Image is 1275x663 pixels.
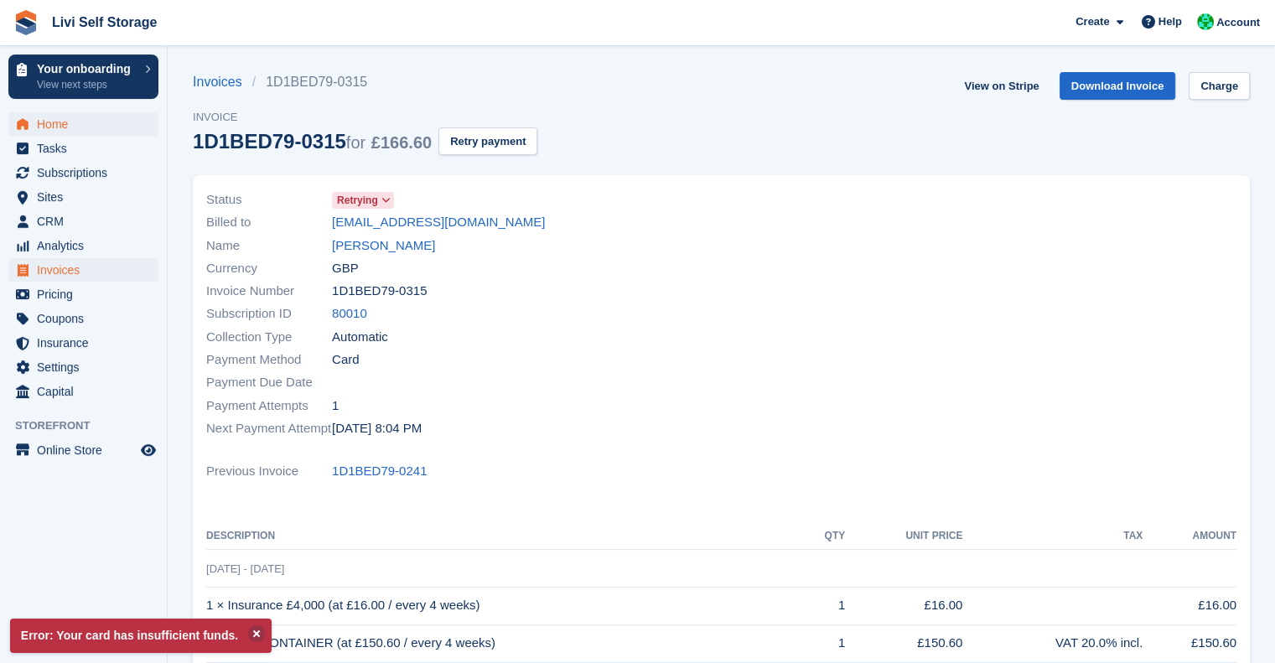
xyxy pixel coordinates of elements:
span: Storefront [15,417,167,434]
td: 1 [802,624,845,662]
td: £150.60 [845,624,962,662]
span: Next Payment Attempt [206,419,332,438]
span: Collection Type [206,328,332,347]
td: £150.60 [1143,624,1236,662]
a: menu [8,438,158,462]
span: Sites [37,185,137,209]
a: menu [8,355,158,379]
span: Analytics [37,234,137,257]
span: Invoices [37,258,137,282]
a: menu [8,137,158,160]
a: Invoices [193,72,252,92]
span: Help [1158,13,1182,30]
span: for [346,133,365,152]
span: Subscriptions [37,161,137,184]
span: Payment Due Date [206,373,332,392]
span: Pricing [37,282,137,306]
span: Invoice [193,109,537,126]
a: Your onboarding View next steps [8,54,158,99]
span: Payment Attempts [206,396,332,416]
a: menu [8,185,158,209]
a: menu [8,161,158,184]
span: CRM [37,210,137,233]
span: 1D1BED79-0315 [332,282,427,301]
span: Insurance [37,331,137,355]
span: GBP [332,259,359,278]
a: Preview store [138,440,158,460]
p: View next steps [37,77,137,92]
span: Card [332,350,360,370]
img: Joe Robertson [1197,13,1214,30]
span: Coupons [37,307,137,330]
a: menu [8,258,158,282]
a: menu [8,380,158,403]
div: 1D1BED79-0315 [193,130,432,153]
a: Retrying [332,190,394,210]
a: Charge [1189,72,1250,100]
a: Download Invoice [1060,72,1176,100]
th: Tax [962,523,1143,550]
span: Billed to [206,213,332,232]
a: [EMAIL_ADDRESS][DOMAIN_NAME] [332,213,545,232]
span: 1 [332,396,339,416]
span: Invoice Number [206,282,332,301]
th: QTY [802,523,845,550]
span: Account [1216,14,1260,31]
span: Previous Invoice [206,462,332,481]
td: 1 × 20FT CONTAINER (at £150.60 / every 4 weeks) [206,624,802,662]
a: menu [8,307,158,330]
a: menu [8,112,158,136]
span: Payment Method [206,350,332,370]
span: Create [1075,13,1109,30]
a: menu [8,234,158,257]
button: Retry payment [438,127,537,155]
td: £16.00 [1143,587,1236,624]
span: Tasks [37,137,137,160]
th: Amount [1143,523,1236,550]
span: Status [206,190,332,210]
span: Name [206,236,332,256]
a: menu [8,331,158,355]
span: [DATE] - [DATE] [206,562,284,575]
a: menu [8,210,158,233]
a: Livi Self Storage [45,8,163,36]
span: Online Store [37,438,137,462]
span: Retrying [337,193,378,208]
span: Settings [37,355,137,379]
span: Home [37,112,137,136]
th: Unit Price [845,523,962,550]
span: £166.60 [371,133,432,152]
span: Capital [37,380,137,403]
a: 1D1BED79-0241 [332,462,427,481]
td: 1 [802,587,845,624]
a: [PERSON_NAME] [332,236,435,256]
div: VAT 20.0% incl. [962,634,1143,653]
span: Subscription ID [206,304,332,324]
th: Description [206,523,802,550]
time: 2025-08-23 19:04:46 UTC [332,419,422,438]
img: stora-icon-8386f47178a22dfd0bd8f6a31ec36ba5ce8667c1dd55bd0f319d3a0aa187defe.svg [13,10,39,35]
td: £16.00 [845,587,962,624]
a: View on Stripe [957,72,1045,100]
td: 1 × Insurance £4,000 (at £16.00 / every 4 weeks) [206,587,802,624]
a: 80010 [332,304,367,324]
span: Automatic [332,328,388,347]
a: menu [8,282,158,306]
nav: breadcrumbs [193,72,537,92]
p: Error: Your card has insufficient funds. [10,619,272,653]
span: Currency [206,259,332,278]
p: Your onboarding [37,63,137,75]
